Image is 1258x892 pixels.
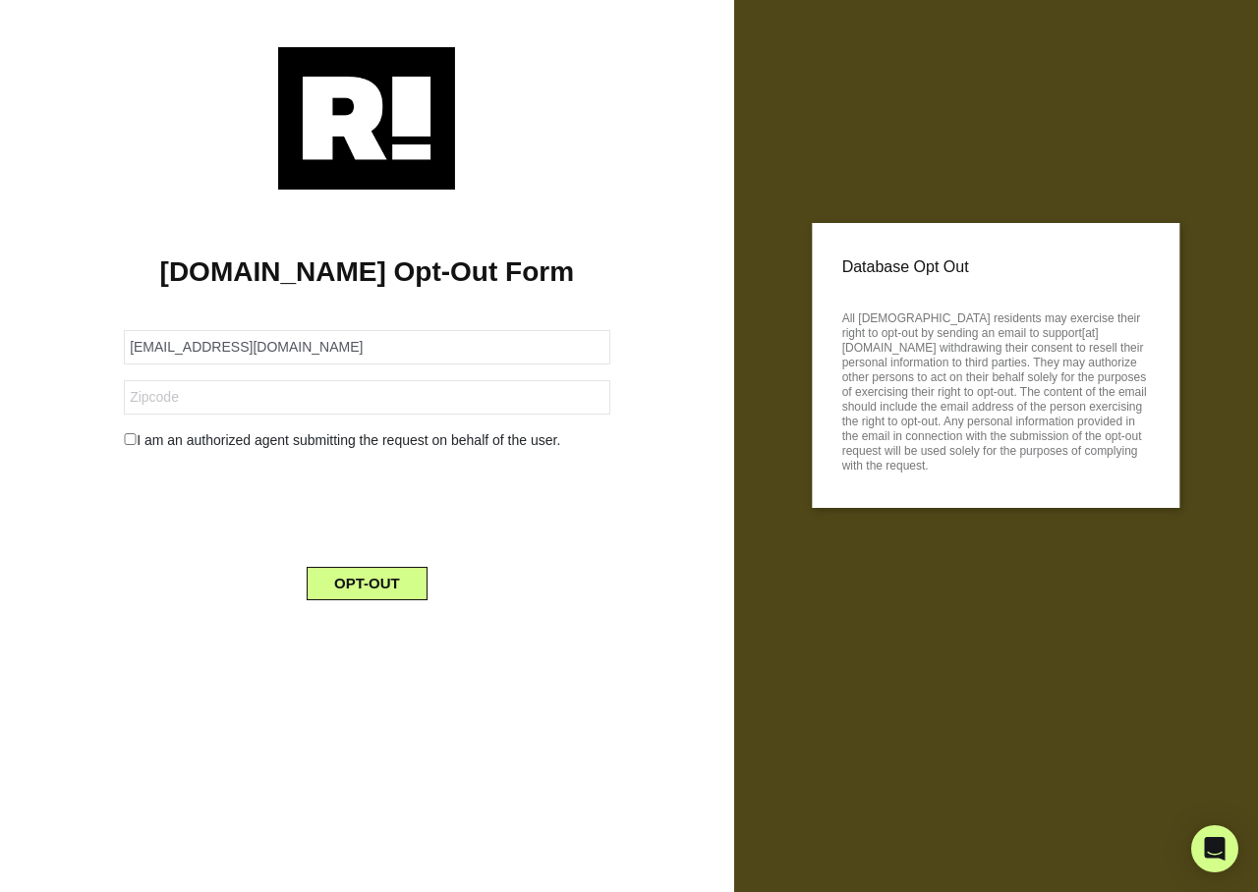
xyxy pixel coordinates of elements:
[842,306,1150,474] p: All [DEMOGRAPHIC_DATA] residents may exercise their right to opt-out by sending an email to suppo...
[217,467,516,543] iframe: reCAPTCHA
[109,430,624,451] div: I am an authorized agent submitting the request on behalf of the user.
[124,330,609,364] input: Email Address
[29,255,705,289] h1: [DOMAIN_NAME] Opt-Out Form
[278,47,455,190] img: Retention.com
[842,252,1150,282] p: Database Opt Out
[307,567,428,600] button: OPT-OUT
[124,380,609,415] input: Zipcode
[1191,825,1238,872] div: Open Intercom Messenger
